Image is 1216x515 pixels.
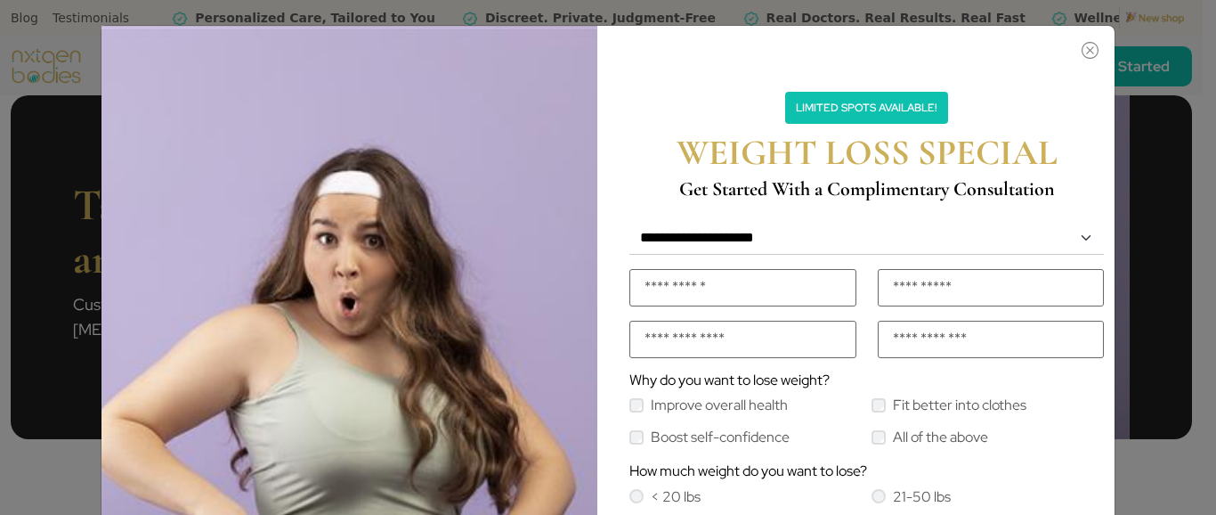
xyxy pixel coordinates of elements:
h2: WEIGHT LOSS SPECIAL [633,131,1100,174]
p: Limited Spots Available! [785,92,948,124]
label: Boost self-confidence [651,430,790,445]
label: < 20 lbs [651,490,701,504]
label: Fit better into clothes [893,398,1026,413]
select: Default select example [629,222,1104,255]
label: Improve overall health [651,398,788,413]
label: How much weight do you want to lose? [629,464,867,478]
label: All of the above [893,430,988,445]
label: Why do you want to lose weight? [629,373,830,388]
h4: Get Started With a Complimentary Consultation [633,177,1100,200]
button: Close [619,35,1102,56]
label: 21-50 lbs [893,490,951,504]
